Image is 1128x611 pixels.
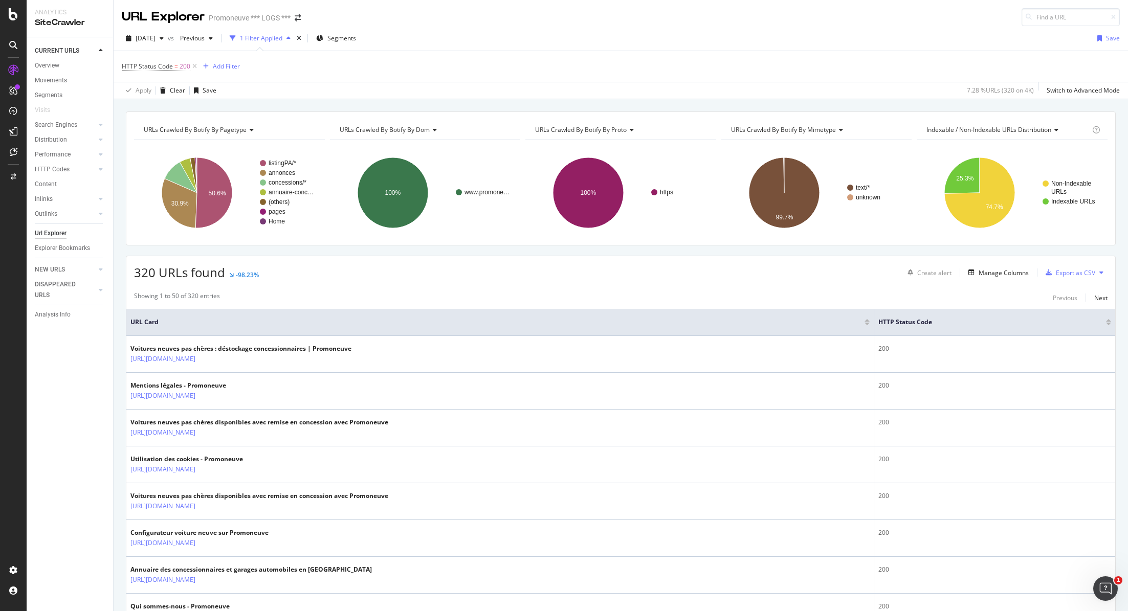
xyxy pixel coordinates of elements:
div: Search Engines [35,120,77,130]
text: 25.3% [957,175,974,182]
input: Find a URL [1022,8,1120,26]
div: 200 [878,602,1111,611]
div: Url Explorer [35,228,67,239]
div: times [295,33,303,43]
text: 30.9% [171,200,189,207]
a: [URL][DOMAIN_NAME] [130,538,195,548]
div: DISAPPEARED URLS [35,279,86,301]
text: 100% [385,189,401,196]
text: Non-Indexable [1051,180,1091,187]
div: 7.28 % URLs ( 320 on 4K ) [967,86,1034,95]
text: concessions/* [269,179,306,186]
text: unknown [856,194,880,201]
div: Mentions légales - Promoneuve [130,381,240,390]
div: Qui sommes-nous - Promoneuve [130,602,240,611]
button: Segments [312,30,360,47]
svg: A chart. [525,148,716,237]
span: URL Card [130,318,862,327]
a: Overview [35,60,106,71]
button: Manage Columns [964,266,1029,279]
a: Segments [35,90,106,101]
a: Movements [35,75,106,86]
text: 74.7% [986,203,1003,211]
div: Switch to Advanced Mode [1047,86,1120,95]
span: 1 [1114,576,1122,584]
div: 200 [878,418,1111,427]
div: Analytics [35,8,105,17]
span: URLs Crawled By Botify By mimetype [731,125,836,134]
a: Distribution [35,134,96,145]
h4: URLs Crawled By Botify By pagetype [142,122,316,138]
text: www.promone… [464,189,510,196]
button: Previous [1053,291,1077,304]
div: Next [1094,293,1108,302]
span: URLs Crawled By Botify By proto [535,125,627,134]
div: URL Explorer [122,8,205,26]
div: 200 [878,344,1111,353]
button: Switch to Advanced Mode [1043,82,1120,99]
a: Search Engines [35,120,96,130]
div: Overview [35,60,59,71]
span: URLs Crawled By Botify By pagetype [144,125,247,134]
div: Configurateur voiture neuve sur Promoneuve [130,528,269,537]
a: Visits [35,105,60,116]
a: NEW URLS [35,264,96,275]
text: annuaire-conc… [269,189,314,196]
div: CURRENT URLS [35,46,79,56]
div: Inlinks [35,194,53,205]
text: pages [269,208,285,215]
div: Outlinks [35,209,57,219]
div: Voitures neuves pas chères : déstockage concessionnaires | Promoneuve [130,344,351,353]
text: URLs [1051,188,1067,195]
span: 320 URLs found [134,264,225,281]
a: [URL][DOMAIN_NAME] [130,464,195,474]
a: [URL][DOMAIN_NAME] [130,575,195,585]
a: [URL][DOMAIN_NAME] [130,354,195,364]
button: Clear [156,82,185,99]
div: 200 [878,565,1111,574]
div: Visits [35,105,50,116]
h4: URLs Crawled By Botify By proto [533,122,707,138]
a: Inlinks [35,194,96,205]
div: Explorer Bookmarks [35,243,90,254]
span: = [174,62,178,71]
a: [URL][DOMAIN_NAME] [130,427,195,438]
span: Indexable / Non-Indexable URLs distribution [926,125,1051,134]
svg: A chart. [134,148,325,237]
div: Export as CSV [1056,268,1095,277]
a: HTTP Codes [35,164,96,175]
div: 200 [878,455,1111,464]
span: HTTP Status Code [122,62,173,71]
div: Previous [1053,293,1077,302]
div: Clear [170,86,185,95]
div: HTTP Codes [35,164,70,175]
h4: URLs Crawled By Botify By dom [338,122,512,138]
span: 2025 Aug. 17th [136,34,156,42]
svg: A chart. [330,148,521,237]
a: Explorer Bookmarks [35,243,106,254]
div: Movements [35,75,67,86]
button: Add Filter [199,60,240,73]
h4: Indexable / Non-Indexable URLs Distribution [924,122,1090,138]
div: Annuaire des concessionnaires et garages automobiles en [GEOGRAPHIC_DATA] [130,565,372,574]
svg: A chart. [917,148,1108,237]
h4: URLs Crawled By Botify By mimetype [729,122,903,138]
div: Manage Columns [979,268,1029,277]
div: A chart. [721,148,912,237]
div: Distribution [35,134,67,145]
div: Content [35,179,57,190]
text: 50.6% [209,190,226,197]
text: 100% [581,189,596,196]
button: Save [190,82,216,99]
a: Url Explorer [35,228,106,239]
a: Content [35,179,106,190]
span: 200 [180,59,190,74]
span: vs [168,34,176,42]
button: 1 Filter Applied [226,30,295,47]
a: DISAPPEARED URLS [35,279,96,301]
div: Segments [35,90,62,101]
button: [DATE] [122,30,168,47]
div: 200 [878,528,1111,537]
span: Segments [327,34,356,42]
